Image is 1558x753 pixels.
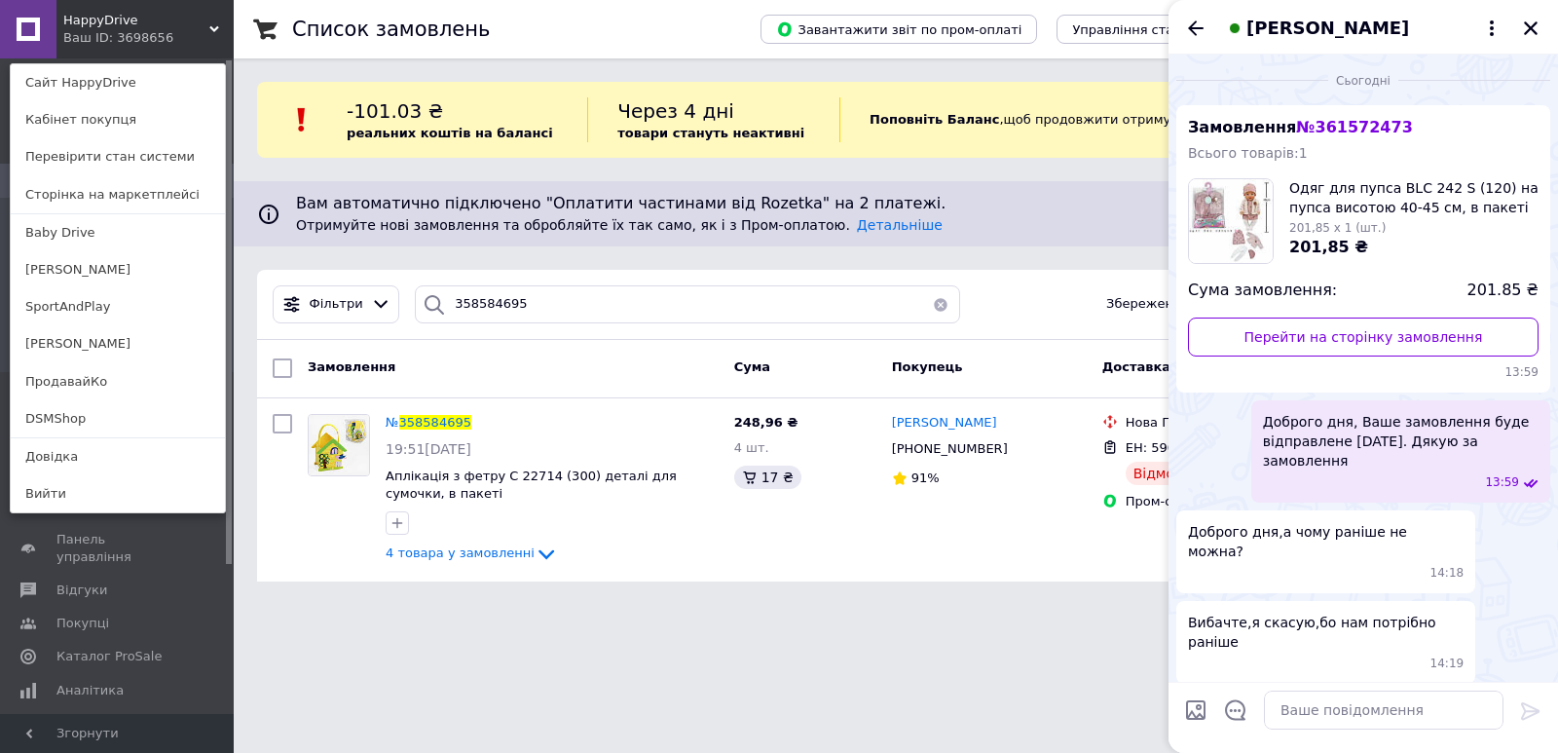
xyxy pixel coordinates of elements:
[1188,613,1464,652] span: Вибачте,я скасую,бо нам потрібно раніше
[870,112,999,127] b: Поповніть Баланс
[1289,221,1386,235] span: 201,85 x 1 (шт.)
[839,97,1325,142] div: , щоб продовжити отримувати замовлення
[1106,295,1239,314] span: Збережені фільтри:
[296,217,943,233] span: Отримуйте нові замовлення та обробляйте їх так само, як і з Пром-оплатою.
[1188,318,1539,357] a: Перейти на сторінку замовлення
[1328,73,1398,90] span: Сьогодні
[56,615,109,632] span: Покупці
[347,99,443,123] span: -101.03 ₴
[734,359,770,374] span: Cума
[892,414,997,433] a: [PERSON_NAME]
[892,415,997,430] span: [PERSON_NAME]
[1430,656,1465,672] span: 14:19 12.09.2025
[776,20,1021,38] span: Завантажити звіт по пром-оплаті
[1126,493,1339,510] div: Пром-оплата
[892,441,1008,456] span: [PHONE_NUMBER]
[1072,22,1221,37] span: Управління статусами
[11,438,225,475] a: Довідка
[1223,697,1248,723] button: Відкрити шаблони відповідей
[1263,412,1539,471] span: Доброго дня, Ваше замовлення буде відправлене [DATE]. Дякую за замовлення
[310,295,363,314] span: Фільтри
[760,15,1037,44] button: Завантажити звіт по пром-оплаті
[63,29,145,47] div: Ваш ID: 3698656
[617,99,734,123] span: Через 4 дні
[1430,565,1465,582] span: 14:18 12.09.2025
[56,682,124,699] span: Аналітика
[1246,16,1409,41] span: [PERSON_NAME]
[1223,16,1503,41] button: [PERSON_NAME]
[1519,17,1542,40] button: Закрити
[1188,522,1464,561] span: Доброго дня,а чому раніше не можна?
[892,359,963,374] span: Покупець
[347,126,553,140] b: реальних коштів на балансі
[1467,280,1539,302] span: 201.85 ₴
[309,415,369,475] img: Фото товару
[921,285,960,323] button: Очистить
[11,64,225,101] a: Сайт HappyDrive
[11,325,225,362] a: [PERSON_NAME]
[1485,474,1519,491] span: 13:59 12.09.2025
[11,363,225,400] a: ПродавайКо
[1102,359,1246,374] span: Доставка та оплата
[292,18,490,41] h1: Список замовлень
[1188,280,1337,302] span: Сума замовлення:
[386,441,471,457] span: 19:51[DATE]
[56,531,180,566] span: Панель управління
[386,546,535,560] span: 4 товара у замовленні
[63,12,209,29] span: HappyDrive
[287,105,316,134] img: :exclamation:
[415,285,960,323] input: Пошук за номером замовлення, ПІБ покупця, номером телефону, Email, номером накладної
[734,415,798,430] span: 248,96 ₴
[399,415,471,430] span: 358584695
[308,359,395,374] span: Замовлення
[1188,118,1413,136] span: Замовлення
[1289,238,1368,256] span: 201,85 ₴
[11,176,225,213] a: Сторінка на маркетплейсі
[386,546,558,560] a: 4 товара у замовленні
[11,101,225,138] a: Кабінет покупця
[386,415,399,430] span: №
[386,469,677,502] a: Аплікація з фетру С 22714 (300) деталі для сумочки, в пакеті
[734,440,769,455] span: 4 шт.
[296,193,1496,215] span: Вам автоматично підключено "Оплатити частинами від Rozetka" на 2 платежі.
[1126,462,1291,485] div: Відмова одержувача
[1296,118,1412,136] span: № 361572473
[11,475,225,512] a: Вийти
[1176,70,1550,90] div: 12.09.2025
[11,400,225,437] a: DSMShop
[11,251,225,288] a: [PERSON_NAME]
[911,471,940,485] span: 91%
[386,415,471,430] a: №358584695
[857,217,943,233] a: Детальніше
[56,648,162,665] span: Каталог ProSale
[11,288,225,325] a: SportAndPlay
[1188,364,1539,381] span: 13:59 12.09.2025
[1289,178,1539,217] span: Одяг для пупса BLC 242 S (120) на пупса висотою 40-45 см, в пакеті
[11,138,225,175] a: Перевірити стан системи
[1057,15,1237,44] button: Управління статусами
[617,126,804,140] b: товари стануть неактивні
[308,414,370,476] a: Фото товару
[56,582,107,599] span: Відгуки
[734,466,801,489] div: 17 ₴
[1189,179,1273,263] img: 6388060820_w100_h100_odyag-dlya-pupsa.jpg
[1184,17,1207,40] button: Назад
[1126,440,1264,455] span: ЕН: 59001444629555
[11,214,225,251] a: Baby Drive
[1188,145,1308,161] span: Всього товарів: 1
[1126,414,1339,432] div: Нова Пошта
